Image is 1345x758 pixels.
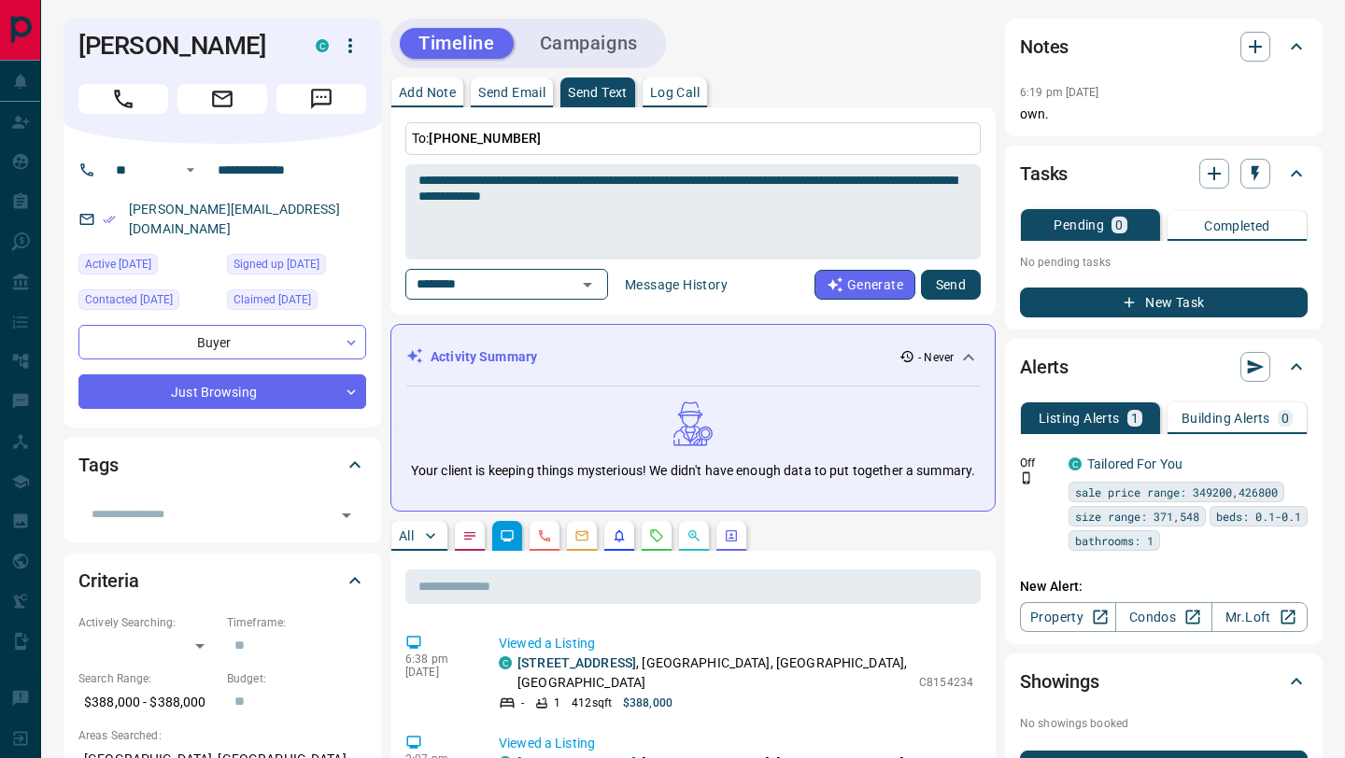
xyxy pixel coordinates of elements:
span: beds: 0.1-0.1 [1216,507,1301,526]
h2: Criteria [78,566,139,596]
span: bathrooms: 1 [1075,531,1154,550]
span: [PHONE_NUMBER] [429,131,541,146]
h2: Notes [1020,32,1069,62]
p: Building Alerts [1182,412,1270,425]
svg: Notes [462,528,477,543]
p: Budget: [227,670,366,687]
button: Open [179,159,202,181]
p: C8154234 [919,674,973,691]
div: Activity Summary- Never [406,340,980,374]
p: Viewed a Listing [499,634,973,653]
p: 0 [1281,412,1289,425]
p: Listing Alerts [1039,412,1120,425]
p: Pending [1054,218,1104,232]
span: Contacted [DATE] [85,290,173,309]
p: 6:19 pm [DATE] [1020,86,1099,99]
p: Off [1020,455,1057,471]
p: Actively Searching: [78,614,218,631]
a: Property [1020,602,1116,632]
div: Buyer [78,325,366,359]
h2: Tags [78,450,118,480]
p: 412 sqft [572,695,612,711]
p: , [GEOGRAPHIC_DATA], [GEOGRAPHIC_DATA], [GEOGRAPHIC_DATA] [517,653,910,693]
h2: Alerts [1020,352,1069,382]
p: All [399,529,414,542]
div: condos.ca [1069,457,1082,470]
svg: Push Notification Only [1020,471,1033,484]
svg: Calls [537,528,552,543]
h2: Showings [1020,667,1099,696]
button: Open [574,272,601,298]
p: - Never [918,349,954,366]
a: Mr.Loft [1211,602,1308,632]
div: Just Browsing [78,374,366,409]
div: Tasks [1020,151,1308,196]
div: Tue Mar 19 2024 [78,254,218,280]
span: size range: 371,548 [1075,507,1199,526]
div: Tue Mar 19 2024 [227,254,366,280]
span: Active [DATE] [85,255,151,274]
svg: Email Verified [103,213,116,226]
svg: Listing Alerts [612,528,627,543]
h2: Tasks [1020,159,1068,189]
p: Search Range: [78,670,218,687]
button: New Task [1020,288,1308,317]
a: [PERSON_NAME][EMAIL_ADDRESS][DOMAIN_NAME] [129,202,340,236]
button: Send [921,270,981,300]
p: Activity Summary [431,347,537,367]
div: Tags [78,442,366,487]
p: own. [1020,105,1308,124]
div: Showings [1020,659,1308,704]
span: Claimed [DATE] [234,290,311,309]
svg: Agent Actions [724,528,739,543]
p: $388,000 [623,695,672,711]
div: Alerts [1020,344,1308,389]
button: Campaigns [521,28,657,59]
span: Signed up [DATE] [234,255,319,274]
p: 1 [554,695,560,711]
div: Tue Mar 19 2024 [227,289,366,316]
p: [DATE] [405,666,471,679]
p: New Alert: [1020,577,1308,597]
p: To: [405,122,981,155]
span: sale price range: 349200,426800 [1075,483,1278,501]
p: Your client is keeping things mysterious! We didn't have enough data to put together a summary. [411,461,975,481]
p: Viewed a Listing [499,734,973,753]
p: Areas Searched: [78,727,366,744]
p: 1 [1131,412,1139,425]
p: 6:38 pm [405,653,471,666]
p: Send Text [568,86,628,99]
p: Timeframe: [227,614,366,631]
a: Condos [1115,602,1211,632]
div: Notes [1020,24,1308,69]
p: Send Email [478,86,545,99]
div: Thu Nov 21 2024 [78,289,218,316]
h1: [PERSON_NAME] [78,31,288,61]
svg: Opportunities [687,528,701,543]
p: $388,000 - $388,000 [78,687,218,718]
p: Log Call [650,86,700,99]
p: Add Note [399,86,456,99]
p: - [521,695,524,711]
span: Message [276,84,366,114]
p: Completed [1204,219,1270,232]
p: No showings booked [1020,715,1308,732]
button: Generate [814,270,915,300]
div: condos.ca [316,39,329,52]
div: Criteria [78,558,366,603]
button: Open [333,502,360,528]
p: 0 [1115,218,1123,232]
button: Timeline [400,28,514,59]
a: Tailored For You [1087,456,1182,471]
span: Call [78,84,168,114]
a: [STREET_ADDRESS] [517,655,636,670]
svg: Requests [649,528,664,543]
button: Message History [614,270,739,300]
svg: Lead Browsing Activity [500,528,515,543]
div: condos.ca [499,656,512,669]
svg: Emails [574,528,589,543]
p: No pending tasks [1020,248,1308,276]
span: Email [177,84,267,114]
